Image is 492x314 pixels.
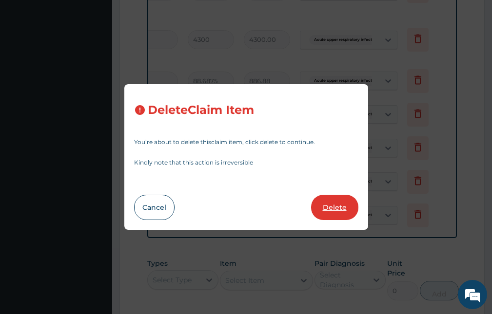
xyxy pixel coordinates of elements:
[51,55,164,67] div: Chat with us now
[134,139,358,145] p: You’re about to delete this claim item , click delete to continue.
[134,160,358,166] p: Kindly note that this action is irreversible
[134,195,175,220] button: Cancel
[148,104,254,117] h3: Delete Claim Item
[18,49,39,73] img: d_794563401_company_1708531726252_794563401
[5,210,186,244] textarea: Type your message and hit 'Enter'
[160,5,183,28] div: Minimize live chat window
[57,94,135,193] span: We're online!
[311,195,358,220] button: Delete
